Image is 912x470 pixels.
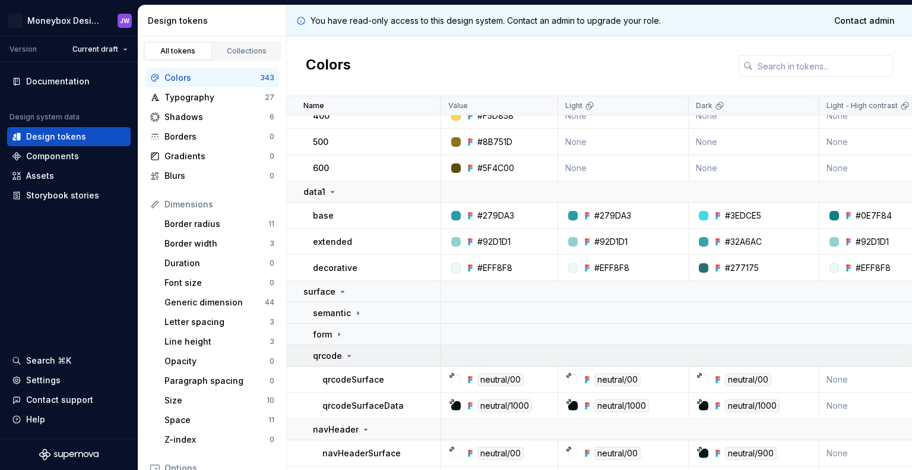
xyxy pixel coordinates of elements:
p: Dark [696,101,712,111]
div: Design tokens [148,15,281,27]
div: neutral/00 [725,373,771,386]
p: base [313,210,334,222]
p: qrcodeSurface [322,374,384,386]
div: #32A6AC [725,236,762,248]
p: 500 [313,136,328,148]
div: Size [164,395,267,406]
div: Paragraph spacing [164,375,270,387]
div: 0 [270,435,274,444]
div: Design system data [9,112,80,122]
div: Version [9,45,37,54]
input: Search in tokens... [753,55,893,77]
div: neutral/1000 [477,399,532,412]
div: Typography [164,92,265,103]
div: 0 [270,278,274,288]
div: #F5D858 [477,110,514,122]
svg: Supernova Logo [39,449,99,460]
a: Blurs0 [145,166,279,185]
a: Line height3 [160,332,279,351]
div: Letter spacing [164,316,270,328]
p: You have read-only access to this design system. Contact an admin to upgrade your role. [311,15,661,27]
p: 400 [313,110,330,122]
p: form [313,329,332,340]
div: Generic dimension [164,296,265,308]
a: Duration0 [160,254,279,273]
div: #EFF8F8 [477,262,512,274]
a: Space11 [160,411,279,430]
div: #EFF8F8 [594,262,629,274]
div: Z-index [164,434,270,446]
img: c17557e8-ebdc-49e2-ab9e-7487adcf6d53.png [8,14,23,28]
div: Contact support [26,394,93,406]
a: Design tokens [7,127,131,146]
a: Letter spacing3 [160,313,279,332]
div: Colors [164,72,260,84]
td: None [689,155,819,181]
p: Name [303,101,324,111]
div: #92D1D1 [856,236,889,248]
span: Contact admin [834,15,895,27]
p: qrcodeSurfaceData [322,400,404,412]
div: #8B751D [477,136,512,148]
div: Help [26,414,45,425]
a: Font size0 [160,273,279,292]
h2: Colors [306,55,351,77]
a: Gradients0 [145,147,279,166]
div: Documentation [26,75,90,87]
div: 3 [270,317,274,327]
div: 3 [270,239,274,248]
div: Moneybox Design System [27,15,103,27]
a: Border radius11 [160,215,279,234]
div: Borders [164,131,270,143]
p: qrcode [313,350,342,362]
div: 0 [270,171,274,181]
a: Typography27 [145,88,279,107]
div: Collections [217,46,277,56]
div: Opacity [164,355,270,367]
div: Blurs [164,170,270,182]
div: Assets [26,170,54,182]
p: Value [448,101,468,111]
div: Space [164,414,268,426]
div: 0 [270,258,274,268]
a: Settings [7,371,131,390]
a: Border width3 [160,234,279,253]
button: Current draft [67,41,133,58]
p: surface [303,286,335,298]
div: Line height [164,336,270,348]
div: 0 [270,357,274,366]
a: Storybook stories [7,186,131,205]
p: navHeaderSurface [322,447,401,459]
div: 0 [270,376,274,386]
a: Documentation [7,72,131,91]
td: None [689,103,819,129]
a: Paragraph spacing0 [160,371,279,390]
div: Duration [164,257,270,269]
p: navHeader [313,424,359,436]
button: Search ⌘K [7,351,131,370]
div: neutral/00 [477,373,524,386]
a: Z-index0 [160,430,279,449]
p: decorative [313,262,357,274]
td: None [689,129,819,155]
div: Shadows [164,111,270,123]
div: 0 [270,132,274,141]
a: Shadows6 [145,108,279,127]
td: None [558,155,689,181]
p: semantic [313,307,351,319]
div: #0E7F84 [856,210,892,222]
div: neutral/1000 [725,399,780,412]
p: data1 [303,186,325,198]
a: Generic dimension44 [160,293,279,312]
div: neutral/00 [594,373,641,386]
div: Design tokens [26,131,86,143]
div: 0 [270,152,274,161]
div: #277175 [725,262,759,274]
a: Opacity0 [160,352,279,371]
td: None [558,103,689,129]
a: Assets [7,166,131,185]
div: #3EDCE5 [725,210,761,222]
div: 44 [265,298,274,307]
div: Gradients [164,150,270,162]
